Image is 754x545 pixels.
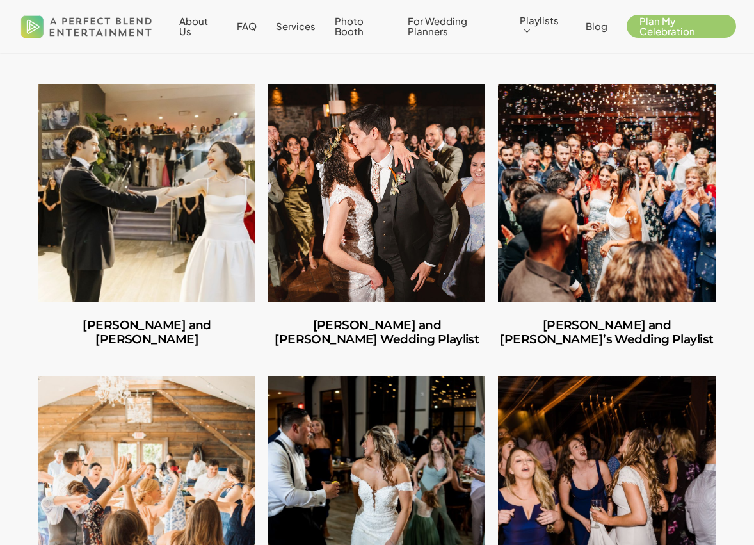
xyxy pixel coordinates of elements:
a: Amber and Cooper’s Wedding Playlist [268,302,485,363]
a: Carlos and Olivia [38,302,255,363]
span: Photo Booth [335,15,364,37]
span: Plan My Celebration [639,15,695,37]
span: Playlists [520,14,559,26]
img: A Perfect Blend Entertainment [18,5,156,47]
a: Ilana and Andrew’s Wedding Playlist [498,302,715,363]
a: Services [276,21,316,31]
a: About Us [179,16,218,37]
a: For Wedding Planners [408,16,501,37]
span: For Wedding Planners [408,15,467,37]
a: Amber and Cooper’s Wedding Playlist [268,84,485,302]
span: Services [276,20,316,32]
a: Blog [586,21,607,31]
span: FAQ [237,20,257,32]
a: Playlists [520,15,566,37]
span: About Us [179,15,208,37]
span: Blog [586,20,607,32]
a: Ilana and Andrew’s Wedding Playlist [498,84,715,302]
a: Photo Booth [335,16,389,37]
a: Plan My Celebration [627,16,736,37]
a: Carlos and Olivia [38,84,255,302]
a: FAQ [237,21,257,31]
